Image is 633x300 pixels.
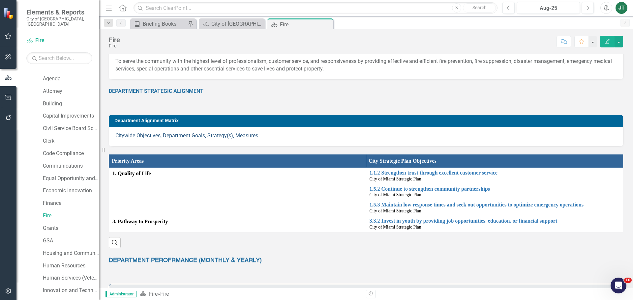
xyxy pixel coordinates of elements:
img: ClearPoint Strategy [3,8,15,19]
a: Fire [43,212,99,220]
a: City of [GEOGRAPHIC_DATA] [200,20,263,28]
a: Briefing Books [132,20,186,28]
a: Building [43,100,99,108]
a: Agenda [43,75,99,83]
a: 1.5.3 Maintain low response times and seek out opportunities to optimize emergency operations [370,202,620,208]
strong: DEPARTMENT STRATEGIC ALIGNMENT [109,88,203,94]
span: Administrator [105,291,136,297]
small: City of [GEOGRAPHIC_DATA], [GEOGRAPHIC_DATA] [26,16,92,27]
button: Search [463,3,496,13]
a: Human Resources [43,262,99,270]
span: 10 [624,278,632,283]
iframe: Intercom live chat [611,278,626,293]
a: Grants [43,225,99,232]
a: Civil Service Board Scorecard [43,125,99,132]
div: Fire [160,291,169,297]
a: Citywide Objectives, Department Goals, Strategy(s), Measures [115,132,258,139]
strong: DEPARTMENT PEROFRMANCE (MONTHLY & YEARLY) [109,258,262,263]
button: JT [616,2,627,14]
a: Fire [26,37,92,44]
div: Fire [280,20,332,29]
a: Housing and Community Development [43,250,99,257]
span: Search [472,5,487,10]
a: Equal Opportunity and Diversity Programs [43,175,99,182]
a: Economic Innovation and Development [43,187,99,195]
a: Human Services (Veterans and Homeless) [43,274,99,282]
div: » [140,290,361,298]
a: 1.5.2 Continue to strengthen community partnerships [370,186,620,192]
div: Fire [109,36,120,43]
a: Code Compliance [43,150,99,157]
a: Clerk [43,137,99,145]
a: 3.3.2 Invest in youth by providing job opportunities, education, or financial support [370,218,620,224]
a: Fire [149,291,158,297]
p: To serve the community with the highest level of professionalism, customer service, and responsiv... [115,58,617,73]
div: Briefing Books [143,20,186,28]
span: City of Miami Strategic Plan [370,192,421,197]
div: City of [GEOGRAPHIC_DATA] [211,20,263,28]
input: Search ClearPoint... [134,2,497,14]
a: GSA [43,237,99,245]
input: Search Below... [26,52,92,64]
span: City of Miami Strategic Plan [370,225,421,230]
span: City of Miami Strategic Plan [370,177,421,181]
span: City of Miami Strategic Plan [370,208,421,213]
h3: Department Alignment Matrix [114,118,620,123]
td: Double-Click to Edit [109,168,366,216]
a: Finance [43,200,99,207]
a: 1.1.2 Strengthen trust through excellent customer service [370,170,620,176]
td: Double-Click to Edit [109,216,366,232]
td: Double-Click to Edit Right Click for Context Menu [366,184,623,200]
span: Elements & Reports [26,8,92,16]
a: Innovation and Technology [43,287,99,294]
button: Aug-25 [517,2,580,14]
a: Capital Improvements [43,112,99,120]
a: Attorney [43,88,99,95]
a: Communications [43,162,99,170]
div: Fire [109,43,120,48]
div: Aug-25 [519,4,578,12]
span: 1. Quality of Life [112,170,363,177]
span: 3. Pathway to Prosperity [112,218,363,226]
